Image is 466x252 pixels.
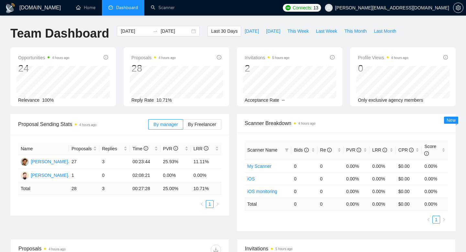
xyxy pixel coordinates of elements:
[153,122,178,127] span: By manager
[422,185,448,198] td: 0.00%
[99,182,130,195] td: 3
[245,119,448,127] span: Scanner Breakdown
[291,198,317,210] td: 0
[18,143,69,155] th: Name
[344,160,370,172] td: 0.00%
[396,185,422,198] td: $0.00
[247,189,277,194] a: iOS monitoring
[191,155,221,169] td: 11.11%
[272,56,289,60] time: 5 hours ago
[317,160,344,172] td: 0
[163,146,178,151] span: PVR
[102,145,122,152] span: Replies
[357,148,361,152] span: info-circle
[161,169,191,182] td: 0.00%
[18,120,148,128] span: Proposal Sending Stats
[161,182,191,195] td: 25.00 %
[291,172,317,185] td: 0
[21,158,29,166] img: AR
[440,216,448,223] button: right
[198,200,206,208] button: left
[370,26,400,36] button: Last Month
[422,160,448,172] td: 0.00%
[330,55,335,60] span: info-circle
[18,182,69,195] td: Total
[216,202,219,206] span: right
[284,26,312,36] button: This Week
[130,169,160,182] td: 02:08:21
[266,28,280,35] span: [DATE]
[320,147,332,153] span: Re
[453,3,463,13] button: setting
[241,26,262,36] button: [DATE]
[396,160,422,172] td: $0.00
[211,28,238,35] span: Last 30 Days
[191,182,221,195] td: 10.71 %
[396,172,422,185] td: $0.00
[69,155,99,169] td: 27
[200,202,204,206] span: left
[144,146,148,151] span: info-circle
[217,55,221,60] span: info-circle
[291,185,317,198] td: 0
[358,62,408,74] div: 0
[383,148,387,152] span: info-circle
[245,97,279,103] span: Acceptance Rate
[344,185,370,198] td: 0.00%
[206,200,214,208] li: 1
[344,28,367,35] span: This Month
[422,198,448,210] td: 0.00 %
[116,5,138,10] span: Dashboard
[443,55,448,60] span: info-circle
[374,28,396,35] span: Last Month
[131,97,154,103] span: Reply Rate
[425,216,432,223] li: Previous Page
[18,54,69,62] span: Opportunities
[159,56,176,60] time: 4 hours ago
[344,172,370,185] td: 0.00%
[131,54,176,62] span: Proposals
[444,230,460,246] iframe: Intercom live chat
[99,169,130,182] td: 0
[151,5,175,10] a: searchScanner
[453,5,463,10] a: setting
[409,148,414,152] span: info-circle
[204,146,208,151] span: info-circle
[317,185,344,198] td: 0
[108,5,113,10] span: dashboard
[317,198,344,210] td: 0
[42,97,54,103] span: 100%
[358,54,408,62] span: Profile Views
[132,146,148,151] span: Time
[31,158,68,165] div: [PERSON_NAME]
[206,200,213,208] a: 1
[153,29,158,34] span: to
[52,56,69,60] time: 4 hours ago
[247,164,272,169] a: My Scanner
[121,28,150,35] input: Start date
[391,56,408,60] time: 4 hours ago
[214,200,221,208] button: right
[245,62,289,74] div: 2
[341,26,370,36] button: This Month
[344,198,370,210] td: 0.00 %
[131,62,176,74] div: 28
[21,159,68,164] a: AR[PERSON_NAME]
[262,26,284,36] button: [DATE]
[245,54,289,62] span: Invitations
[316,28,337,35] span: Last Week
[314,4,318,11] span: 13
[424,144,436,156] span: Score
[432,216,440,223] li: 1
[293,4,312,11] span: Connects:
[287,28,309,35] span: This Week
[194,146,208,151] span: LRR
[161,155,191,169] td: 25.93%
[358,97,423,103] span: Only exclusive agency members
[130,155,160,169] td: 00:23:44
[398,147,414,153] span: CPR
[18,62,69,74] div: 24
[282,97,285,103] span: --
[198,200,206,208] li: Previous Page
[21,171,29,179] img: MS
